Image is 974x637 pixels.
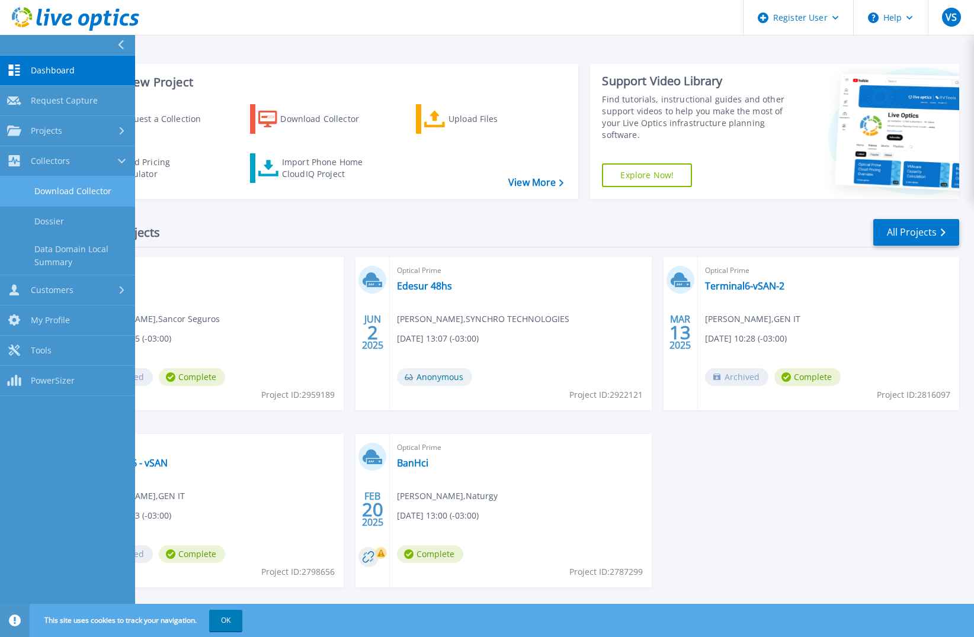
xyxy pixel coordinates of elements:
a: Cloud Pricing Calculator [84,153,216,183]
a: Explore Now! [602,163,692,187]
span: 13 [669,327,691,337]
span: Project ID: 2798656 [261,565,335,578]
span: Request Capture [31,95,98,106]
span: [DATE] 13:07 (-03:00) [397,332,479,345]
a: BanHci [397,457,428,469]
span: Complete [159,368,225,386]
div: Cloud Pricing Calculator [116,156,211,180]
div: Request a Collection [118,107,213,131]
a: View More [508,177,563,188]
span: Projects [31,126,62,136]
span: [DATE] 10:28 (-03:00) [705,332,787,345]
span: [PERSON_NAME] , Sancor Seguros [89,313,220,326]
a: Request a Collection [84,104,216,134]
div: MAR 2025 [669,311,691,354]
span: PowerSizer [31,375,75,386]
div: JUN 2025 [361,311,384,354]
span: Project ID: 2959189 [261,388,335,401]
div: FEB 2025 [361,488,384,531]
span: Project ID: 2816097 [877,388,950,401]
a: Upload Files [416,104,548,134]
button: OK [209,610,242,631]
span: My Profile [31,315,70,326]
span: Optical Prime [89,441,337,454]
span: [DATE] 13:00 (-03:00) [397,509,479,522]
span: 20 [362,504,383,514]
span: Collectors [31,156,70,166]
span: Complete [774,368,841,386]
span: Optical Prime [705,264,952,277]
div: Find tutorials, instructional guides and other support videos to help you make the most of your L... [602,94,788,141]
a: Edesur 48hs [397,280,452,292]
a: Terminal6-vSAN-2 [705,280,784,292]
span: Project ID: 2922121 [569,388,643,401]
span: Customers [31,285,73,295]
span: [PERSON_NAME] , SYNCHRO TECHNOLOGIES [397,313,569,326]
span: Dashboard [31,65,75,76]
span: Complete [159,545,225,563]
span: Optical Prime [397,264,644,277]
div: Download Collector [280,107,375,131]
span: Anonymous [397,368,472,386]
span: 2 [367,327,378,337]
span: VS [946,12,957,22]
span: Tools [31,345,52,356]
span: [PERSON_NAME] , GEN IT [89,490,185,503]
span: [PERSON_NAME] , GEN IT [705,313,800,326]
span: [PERSON_NAME] , Naturgy [397,490,498,503]
span: Project ID: 2787299 [569,565,643,578]
span: This site uses cookies to track your navigation. [33,610,242,631]
a: All Projects [873,219,959,246]
span: Optical Prime [89,264,337,277]
div: Support Video Library [602,73,788,89]
div: Import Phone Home CloudIQ Project [282,156,374,180]
span: Complete [397,545,463,563]
div: Upload Files [448,107,543,131]
span: Optical Prime [397,441,644,454]
h3: Start a New Project [84,76,563,89]
span: Archived [705,368,768,386]
a: Download Collector [250,104,382,134]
